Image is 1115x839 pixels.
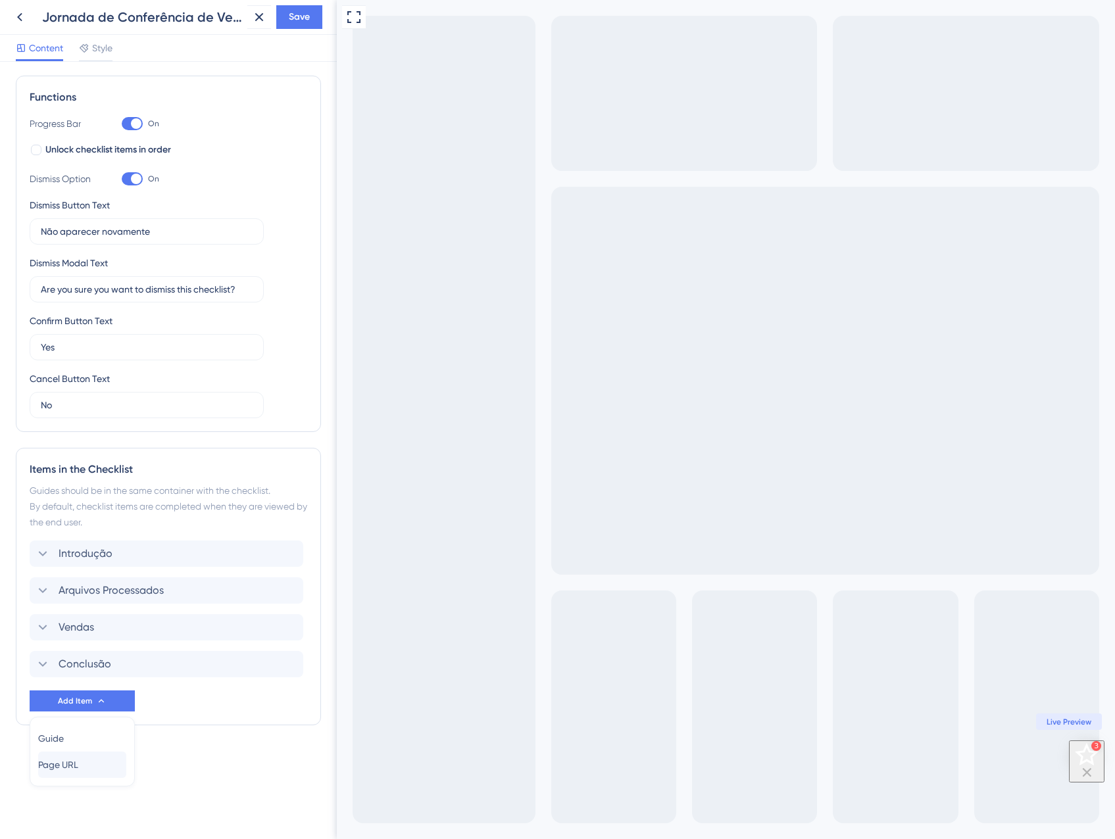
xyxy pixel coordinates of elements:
[30,371,110,387] div: Cancel Button Text
[276,5,322,29] button: Save
[59,656,111,672] span: Conclusão
[41,398,253,412] input: Type the value
[732,740,765,773] div: Open Checklist, remaining modules: 3
[45,142,171,158] span: Unlock checklist items in order
[30,313,112,329] div: Confirm Button Text
[710,717,755,727] span: Live Preview
[30,690,135,711] button: Add Item
[41,340,253,354] input: Type the value
[38,725,126,752] button: Guide
[30,255,108,271] div: Dismiss Modal Text
[30,116,95,132] div: Progress Bar
[42,8,242,26] div: Jornada de Conferência de Vendas
[148,174,159,184] span: On
[30,462,307,477] div: Items in the Checklist
[29,40,63,56] span: Content
[41,224,253,239] input: Type the value
[30,171,95,187] div: Dismiss Option
[148,118,159,129] span: On
[30,483,307,530] div: Guides should be in the same container with the checklist. By default, checklist items are comple...
[30,197,110,213] div: Dismiss Button Text
[38,757,78,773] span: Page URL
[59,546,112,562] span: Introdução
[755,741,764,751] div: 3
[38,752,126,778] button: Page URL
[59,583,164,598] span: Arquivos Processados
[41,282,253,297] input: Type the value
[59,619,94,635] span: Vendas
[92,40,112,56] span: Style
[58,696,92,706] span: Add Item
[289,9,310,25] span: Save
[38,731,64,746] span: Guide
[30,89,307,105] div: Functions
